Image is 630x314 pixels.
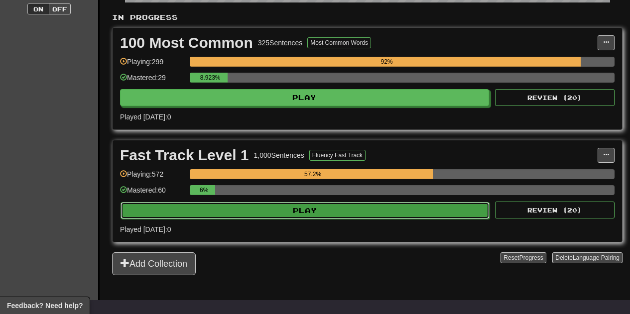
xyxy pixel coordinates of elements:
button: Fluency Fast Track [309,150,366,161]
span: Language Pairing [573,254,620,261]
div: Mastered: 29 [120,73,185,89]
div: 1,000 Sentences [254,150,304,160]
button: DeleteLanguage Pairing [552,252,623,263]
span: Open feedback widget [7,301,83,311]
div: 325 Sentences [258,38,303,48]
div: 92% [193,57,581,67]
button: Add Collection [112,252,196,275]
span: Played [DATE]: 0 [120,225,171,233]
button: Review (20) [495,89,615,106]
div: Fast Track Level 1 [120,148,249,163]
button: Play [120,89,489,106]
div: 57.2% [193,169,433,179]
div: Playing: 572 [120,169,185,186]
p: In Progress [112,12,623,22]
button: ResetProgress [501,252,546,263]
button: Play [121,202,490,219]
div: Mastered: 60 [120,185,185,202]
div: 6% [193,185,215,195]
div: Playing: 299 [120,57,185,73]
div: 8.923% [193,73,228,83]
button: Off [49,3,71,14]
span: Progress [519,254,543,261]
span: Played [DATE]: 0 [120,113,171,121]
button: Review (20) [495,202,615,218]
button: On [27,3,49,14]
button: Most Common Words [307,37,371,48]
div: 100 Most Common [120,35,253,50]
